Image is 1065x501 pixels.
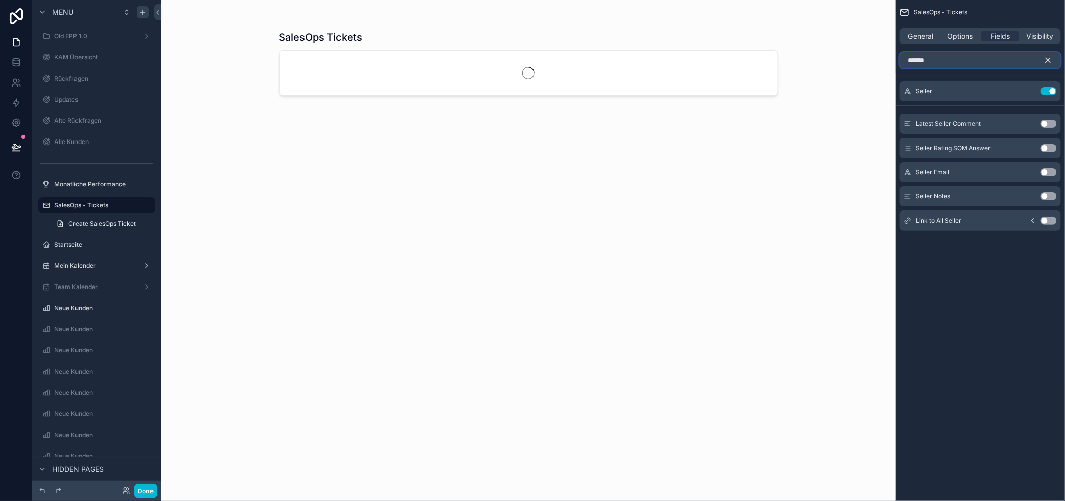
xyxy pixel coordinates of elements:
[54,75,153,83] label: Rückfragen
[38,92,155,108] a: Updates
[68,220,136,228] span: Create SalesOps Ticket
[38,321,155,337] a: Neue Kunden
[54,346,153,354] label: Neue Kunden
[38,197,155,213] a: SalesOps - Tickets
[1027,31,1054,41] span: Visibility
[916,87,933,95] span: Seller
[54,180,153,188] label: Monatliche Performance
[54,368,153,376] label: Neue Kunden
[38,176,155,192] a: Monatliche Performance
[54,241,153,249] label: Startseite
[38,49,155,65] a: KAM Übersicht
[916,168,950,176] span: Seller Email
[38,258,155,274] a: Mein Kalender
[916,144,991,152] span: Seller Rating SOM Answer
[54,389,153,397] label: Neue Kunden
[54,262,139,270] label: Mein Kalender
[38,134,155,150] a: Alle Kunden
[38,237,155,253] a: Startseite
[38,427,155,443] a: Neue Kunden
[38,385,155,401] a: Neue Kunden
[916,120,981,128] span: Latest Seller Comment
[38,406,155,422] a: Neue Kunden
[38,364,155,380] a: Neue Kunden
[54,431,153,439] label: Neue Kunden
[38,342,155,359] a: Neue Kunden
[54,138,153,146] label: Alle Kunden
[54,201,149,209] label: SalesOps - Tickets
[54,325,153,333] label: Neue Kunden
[52,464,104,474] span: Hidden pages
[134,484,157,498] button: Done
[54,96,153,104] label: Updates
[54,283,139,291] label: Team Kalender
[916,192,951,200] span: Seller Notes
[38,448,155,464] a: Neue Kunden
[991,31,1010,41] span: Fields
[54,117,153,125] label: Alte Rückfragen
[279,30,363,44] h1: SalesOps Tickets
[914,8,968,16] span: SalesOps - Tickets
[54,304,153,312] label: Neue Kunden
[50,216,155,232] a: Create SalesOps Ticket
[54,53,153,61] label: KAM Übersicht
[54,410,153,418] label: Neue Kunden
[38,279,155,295] a: Team Kalender
[54,32,139,40] label: Old EPP 1.0
[52,7,73,17] span: Menu
[38,300,155,316] a: Neue Kunden
[948,31,973,41] span: Options
[908,31,934,41] span: General
[38,28,155,44] a: Old EPP 1.0
[916,217,962,225] span: Link to All Seller
[38,70,155,87] a: Rückfragen
[54,452,153,460] label: Neue Kunden
[38,113,155,129] a: Alte Rückfragen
